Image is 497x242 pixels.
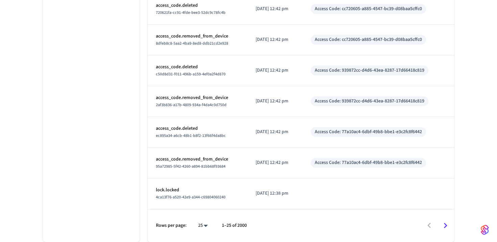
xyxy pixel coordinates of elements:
p: [DATE] 12:42 pm [256,159,294,166]
p: [DATE] 12:38 pm [256,190,294,197]
p: access_code.deleted [156,2,239,9]
span: c50d8d31-f011-496b-a159-4ef0a2f4d870 [156,71,226,77]
div: 25 [195,221,211,231]
p: access_code.deleted [156,64,239,71]
span: 8dfeb8c8-5aa2-4ba9-8ed8-ddb21cd2e928 [156,41,228,46]
div: Access Code: cc720605-a885-4547-bc39-d08baa5cffc0 [315,5,422,13]
p: [DATE] 12:42 pm [256,36,294,43]
span: 4ca13f76-a520-42e9-a344-c69804060240 [156,194,226,200]
p: 1–25 of 2000 [222,222,247,229]
span: 95a72985-5f42-4260-a894-81bb68f93684 [156,164,226,169]
span: 720621fa-cc91-4fde-bee3-52dc9c78fc4b [156,10,226,16]
div: Access Code: cc720605-a885-4547-bc39-d08baa5cffc0 [315,36,422,43]
p: [DATE] 12:42 pm [256,67,294,74]
p: access_code.removed_from_device [156,33,239,40]
div: Access Code: 939872cc-d4d6-43ea-8287-17d66418c819 [315,67,424,74]
p: lock.locked [156,187,239,194]
p: access_code.deleted [156,125,239,132]
div: Access Code: 939872cc-d4d6-43ea-8287-17d66418c819 [315,98,424,105]
p: access_code.removed_from_device [156,156,239,163]
span: 2af3b836-a17b-4809-934a-f4da4c0d750d [156,102,227,108]
p: [DATE] 12:42 pm [256,98,294,105]
img: SeamLogoGradient.69752ec5.svg [481,224,489,235]
span: ec895a34-a6cb-48b1-b8f2-13f66f4da8bc [156,133,226,139]
p: access_code.removed_from_device [156,94,239,101]
div: Access Code: 77a10ac4-6dbf-49b8-bbe1-e3c2fc8f6442 [315,128,422,136]
div: Access Code: 77a10ac4-6dbf-49b8-bbe1-e3c2fc8f6442 [315,159,422,166]
button: Go to next page [437,218,453,234]
p: [DATE] 12:42 pm [256,128,294,136]
p: Rows per page: [156,222,187,229]
p: [DATE] 12:42 pm [256,5,294,13]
